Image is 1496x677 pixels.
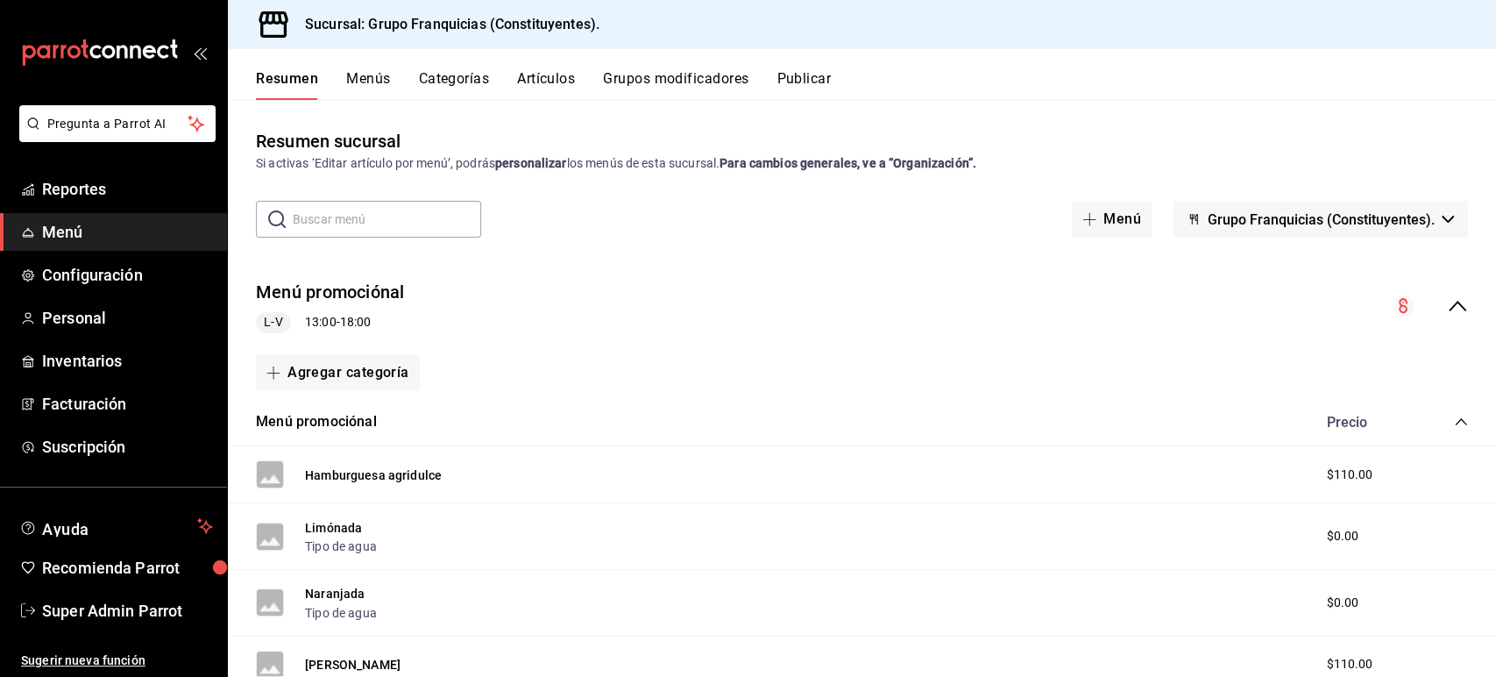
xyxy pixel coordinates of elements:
span: Menú [42,220,213,244]
a: Pregunta a Parrot AI [12,127,216,146]
button: Grupo Franquicias (Constituyentes). [1173,201,1468,238]
button: Limónada [305,519,362,537]
span: Recomienda Parrot [42,556,213,580]
button: Menú [1072,201,1152,238]
div: navigation tabs [256,70,1496,100]
span: $110.00 [1326,655,1372,673]
input: Buscar menú [293,202,481,237]
div: Precio [1308,414,1421,431]
button: Pregunta a Parrot AI [19,105,216,142]
div: Si activas ‘Editar artículo por menú’, podrás los menús de esta sucursal. [256,154,1468,173]
button: Artículos [517,70,575,100]
span: Pregunta a Parrot AI [47,115,188,133]
span: Facturación [42,392,213,416]
h3: Sucursal: Grupo Franquicias (Constituyentes). [291,14,599,35]
button: Resumen [256,70,318,100]
button: Grupos modificadores [603,70,748,100]
span: L-V [257,313,289,331]
button: Menú promociónal [256,412,377,432]
span: Reportes [42,177,213,201]
span: Suscripción [42,435,213,459]
div: 13:00 - 18:00 [256,312,404,333]
div: collapse-menu-row [228,266,1496,347]
span: Sugerir nueva función [21,652,213,670]
span: Grupo Franquicias (Constituyentes). [1208,211,1435,228]
button: Naranjada [305,585,365,602]
button: Tipo de agua [305,604,377,622]
strong: Para cambios generales, ve a “Organización”. [720,156,976,170]
span: $0.00 [1326,527,1358,545]
span: $110.00 [1326,466,1372,484]
button: Tipo de agua [305,538,377,555]
strong: personalizar [495,156,567,170]
span: Personal [42,306,213,330]
span: Configuración [42,263,213,287]
span: $0.00 [1326,594,1358,612]
button: Publicar [776,70,831,100]
button: [PERSON_NAME] [305,656,401,673]
span: Ayuda [42,516,190,537]
span: Inventarios [42,349,213,373]
button: collapse-category-row [1454,415,1468,429]
div: Resumen sucursal [256,128,401,154]
button: open_drawer_menu [193,46,207,60]
button: Menú promociónal [256,280,404,305]
span: Super Admin Parrot [42,599,213,623]
button: Hamburguesa agridulce [305,467,442,484]
button: Menús [346,70,390,100]
button: Categorías [419,70,490,100]
button: Agregar categoría [256,354,420,391]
